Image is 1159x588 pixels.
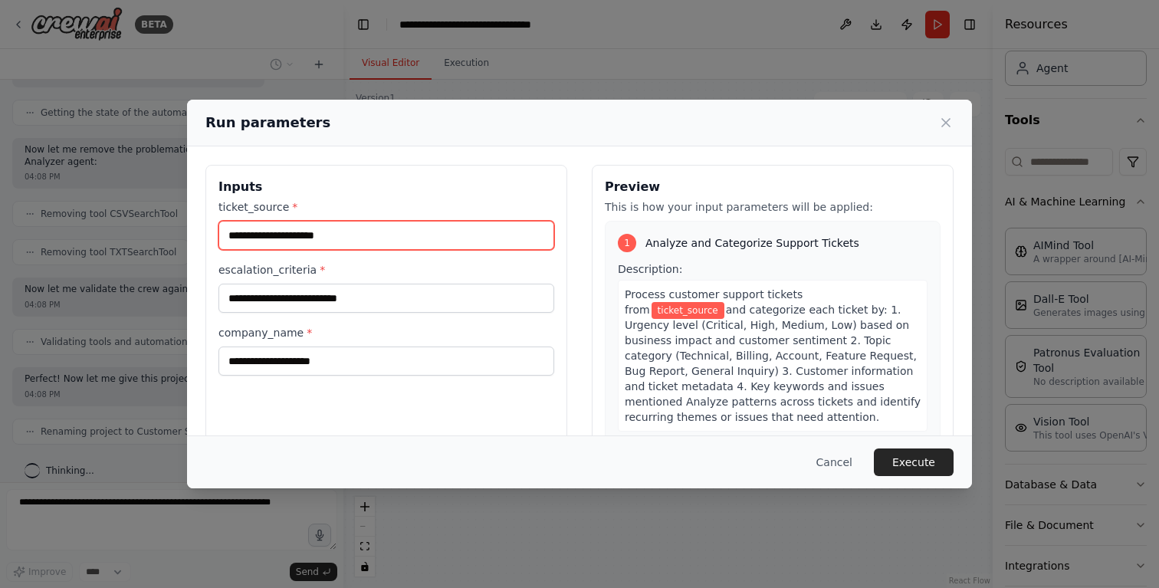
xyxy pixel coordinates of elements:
button: Execute [874,448,954,476]
button: Cancel [804,448,865,476]
label: ticket_source [218,199,554,215]
label: company_name [218,325,554,340]
span: Analyze and Categorize Support Tickets [645,235,859,251]
p: This is how your input parameters will be applied: [605,199,941,215]
h3: Inputs [218,178,554,196]
span: Process customer support tickets from [625,288,803,316]
span: Description: [618,263,682,275]
div: 1 [618,234,636,252]
span: Variable: ticket_source [652,302,724,319]
h3: Preview [605,178,941,196]
h2: Run parameters [205,112,330,133]
span: and categorize each ticket by: 1. Urgency level (Critical, High, Medium, Low) based on business i... [625,304,921,423]
label: escalation_criteria [218,262,554,278]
